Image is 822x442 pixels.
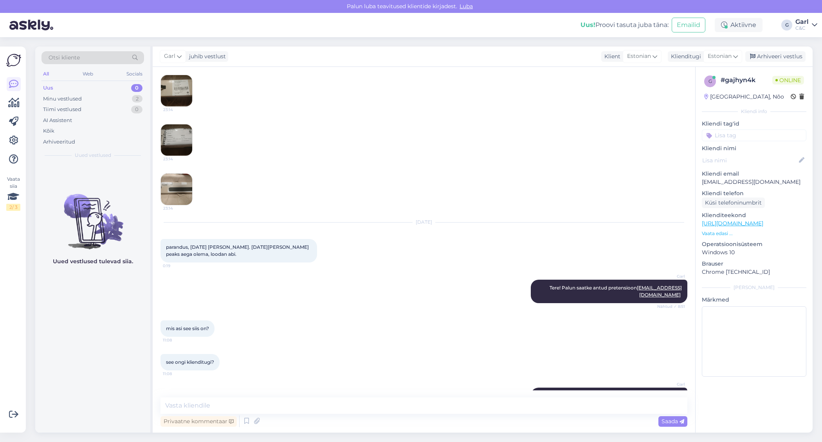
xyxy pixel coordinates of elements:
div: Minu vestlused [43,95,82,103]
span: Otsi kliente [49,54,80,62]
span: Nähtud ✓ 8:51 [656,304,685,309]
div: Privaatne kommentaar [160,416,237,427]
span: Garl [656,273,685,279]
div: All [41,69,50,79]
div: Uus [43,84,53,92]
div: 2 [132,95,142,103]
div: Web [81,69,95,79]
span: Estonian [627,52,651,61]
b: Uus! [580,21,595,29]
div: [PERSON_NAME] [702,284,806,291]
div: juhib vestlust [186,52,226,61]
a: [EMAIL_ADDRESS][DOMAIN_NAME] [637,285,682,298]
div: 2 / 3 [6,204,20,211]
img: Attachment [161,174,192,205]
p: Vaata edasi ... [702,230,806,237]
span: Luba [457,3,475,10]
div: # gajhyn4k [721,75,772,85]
div: AI Assistent [43,117,72,124]
p: Uued vestlused tulevad siia. [53,257,133,266]
p: Chrome [TECHNICAL_ID] [702,268,806,276]
input: Lisa tag [702,129,806,141]
div: Arhiveeritud [43,138,75,146]
span: Estonian [708,52,732,61]
p: [EMAIL_ADDRESS][DOMAIN_NAME] [702,178,806,186]
span: 0:19 [163,263,192,269]
a: [URL][DOMAIN_NAME] [702,220,763,227]
span: 11:08 [163,371,192,377]
p: Operatsioonisüsteem [702,240,806,248]
div: Garl [795,19,809,25]
img: Attachment [161,75,192,106]
p: Brauser [702,260,806,268]
div: Klienditugi [668,52,701,61]
span: 11:08 [163,337,192,343]
div: [GEOGRAPHIC_DATA], Nõo [704,93,784,101]
button: Emailid [672,18,705,32]
p: Märkmed [702,296,806,304]
span: Uued vestlused [75,152,111,159]
span: 23:14 [163,107,193,113]
p: Kliendi tag'id [702,120,806,128]
div: Socials [125,69,144,79]
span: 23:14 [163,205,193,211]
span: 23:14 [163,156,193,162]
div: Aktiivne [715,18,763,32]
span: parandus, [DATE] [PERSON_NAME]. [DATE][PERSON_NAME] peaks aega olema, loodan abi. [166,244,310,257]
p: Windows 10 [702,248,806,257]
span: Saada [662,418,684,425]
p: Klienditeekond [702,211,806,219]
img: Askly Logo [6,53,21,68]
p: Kliendi nimi [702,144,806,153]
div: Küsi telefoninumbrit [702,198,765,208]
span: Garl [656,381,685,387]
div: Klient [601,52,620,61]
div: Kõik [43,127,54,135]
div: Vaata siia [6,176,20,211]
p: Kliendi telefon [702,189,806,198]
span: mis asi see siis on? [166,325,209,331]
div: 0 [131,84,142,92]
div: C&C [795,25,809,31]
div: Tiimi vestlused [43,106,81,113]
div: Arhiveeri vestlus [745,51,806,62]
div: G [781,20,792,31]
span: see ongi klienditugi? [166,359,214,365]
img: No chats [35,180,150,250]
div: Proovi tasuta juba täna: [580,20,669,30]
p: Kliendi email [702,170,806,178]
img: Attachment [161,124,192,156]
span: g [708,78,712,84]
span: Tere! Palun saatke antud pretensioon [550,285,682,298]
span: Online [772,76,804,84]
div: Kliendi info [702,108,806,115]
input: Lisa nimi [702,156,797,165]
span: Garl [164,52,175,61]
a: GarlC&C [795,19,817,31]
div: 0 [131,106,142,113]
div: [DATE] [160,219,687,226]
